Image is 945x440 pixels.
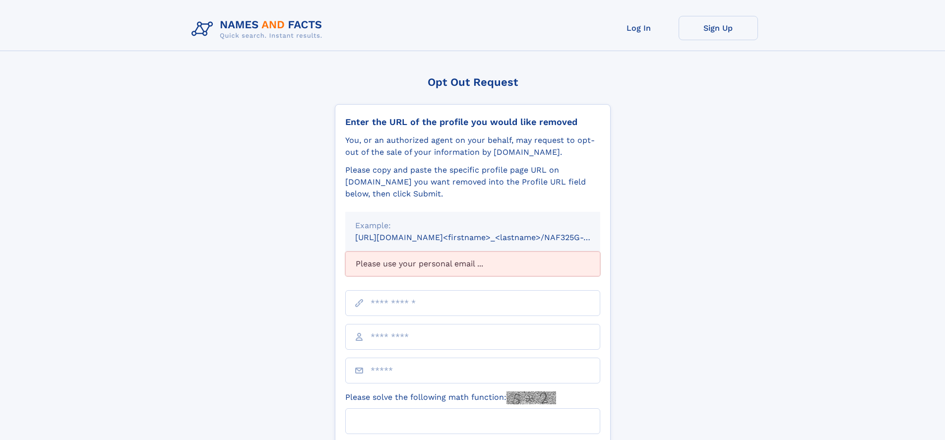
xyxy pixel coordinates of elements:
div: You, or an authorized agent on your behalf, may request to opt-out of the sale of your informatio... [345,134,600,158]
small: [URL][DOMAIN_NAME]<firstname>_<lastname>/NAF325G-xxxxxxxx [355,233,619,242]
div: Example: [355,220,590,232]
img: Logo Names and Facts [188,16,330,43]
div: Opt Out Request [335,76,611,88]
div: Please use your personal email ... [345,251,600,276]
div: Enter the URL of the profile you would like removed [345,117,600,127]
a: Log In [599,16,679,40]
a: Sign Up [679,16,758,40]
label: Please solve the following math function: [345,391,556,404]
div: Please copy and paste the specific profile page URL on [DOMAIN_NAME] you want removed into the Pr... [345,164,600,200]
